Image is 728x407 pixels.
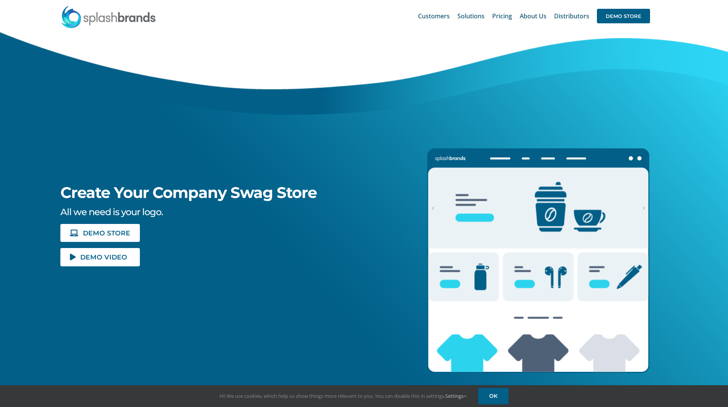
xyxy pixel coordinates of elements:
span: Customers [418,13,450,19]
span: Hi! We use cookies, which help us show things more relevant to you. You can disable this in setti... [219,392,467,399]
span: Solutions [457,13,485,19]
span: All we need is your logo. [60,206,163,217]
span: DEMO STORE [83,230,130,236]
span: Distributors [554,13,589,19]
a: Distributors [554,4,589,28]
span: DEMO STORE [597,9,650,23]
a: DEMO STORE [597,4,650,28]
span: Create Your Company Swag Store [60,183,317,202]
a: Settings [445,392,467,399]
a: DEMO STORE [60,224,140,242]
span: About Us [520,13,546,19]
span: DEMO VIDEO [80,254,127,260]
a: OK [478,388,509,404]
nav: Main Menu [418,4,650,28]
img: SplashBrands.com Logo [61,5,156,28]
a: Customers [418,4,450,28]
a: Pricing [492,4,512,28]
span: Pricing [492,13,512,19]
